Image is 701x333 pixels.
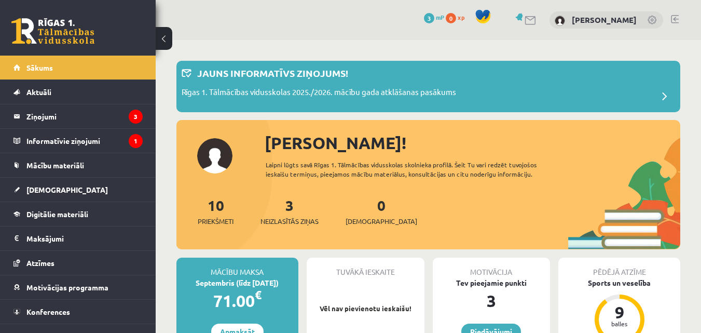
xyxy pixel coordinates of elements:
[11,18,94,44] a: Rīgas 1. Tālmācības vidusskola
[129,110,143,124] i: 3
[26,185,108,194] span: [DEMOGRAPHIC_DATA]
[555,16,565,26] img: Anna Grabčaka
[182,86,456,101] p: Rīgas 1. Tālmācības vidusskolas 2025./2026. mācību gada atklāšanas pasākums
[176,277,298,288] div: Septembris (līdz [DATE])
[26,63,53,72] span: Sākums
[26,87,51,97] span: Aktuāli
[260,196,319,227] a: 3Neizlasītās ziņas
[346,196,417,227] a: 0[DEMOGRAPHIC_DATA]
[346,216,417,227] span: [DEMOGRAPHIC_DATA]
[26,209,88,219] span: Digitālie materiāli
[424,13,444,21] a: 3 mP
[312,303,419,314] p: Vēl nav pievienotu ieskaišu!
[26,161,84,170] span: Mācību materiāli
[176,288,298,313] div: 71.00
[13,178,143,202] a: [DEMOGRAPHIC_DATA]
[26,258,54,268] span: Atzīmes
[197,66,348,80] p: Jauns informatīvs ziņojums!
[255,287,262,302] span: €
[26,129,143,153] legend: Informatīvie ziņojumi
[13,300,143,324] a: Konferences
[604,321,635,327] div: balles
[572,15,637,25] a: [PERSON_NAME]
[13,104,143,128] a: Ziņojumi3
[446,13,470,21] a: 0 xp
[26,104,143,128] legend: Ziņojumi
[307,258,424,277] div: Tuvākā ieskaite
[446,13,456,23] span: 0
[176,258,298,277] div: Mācību maksa
[13,275,143,299] a: Motivācijas programma
[26,283,108,292] span: Motivācijas programma
[13,56,143,79] a: Sākums
[129,134,143,148] i: 1
[265,130,680,155] div: [PERSON_NAME]!
[458,13,464,21] span: xp
[13,202,143,226] a: Digitālie materiāli
[558,258,680,277] div: Pēdējā atzīme
[266,160,568,179] div: Laipni lūgts savā Rīgas 1. Tālmācības vidusskolas skolnieka profilā. Šeit Tu vari redzēt tuvojošo...
[433,277,551,288] div: Tev pieejamie punkti
[13,80,143,104] a: Aktuāli
[182,66,675,107] a: Jauns informatīvs ziņojums! Rīgas 1. Tālmācības vidusskolas 2025./2026. mācību gada atklāšanas pa...
[436,13,444,21] span: mP
[26,307,70,316] span: Konferences
[198,196,233,227] a: 10Priekšmeti
[13,129,143,153] a: Informatīvie ziņojumi1
[26,227,143,250] legend: Maksājumi
[260,216,319,227] span: Neizlasītās ziņas
[558,277,680,288] div: Sports un veselība
[13,251,143,275] a: Atzīmes
[433,288,551,313] div: 3
[13,227,143,250] a: Maksājumi
[198,216,233,227] span: Priekšmeti
[604,304,635,321] div: 9
[433,258,551,277] div: Motivācija
[13,153,143,177] a: Mācību materiāli
[424,13,434,23] span: 3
